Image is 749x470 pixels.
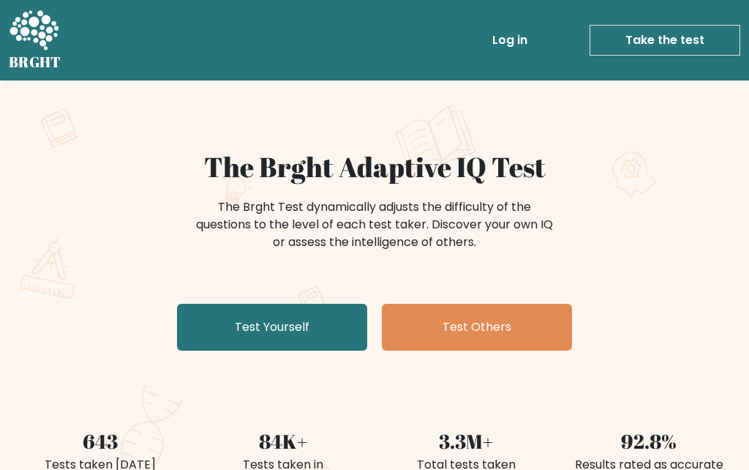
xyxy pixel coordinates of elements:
div: 3.3M+ [383,427,549,456]
h5: BRGHT [9,53,61,71]
a: Take the test [590,25,740,56]
a: BRGHT [9,6,61,75]
h1: The Brght Adaptive IQ Test [18,151,731,184]
a: Test Others [382,304,572,351]
a: Test Yourself [177,304,367,351]
a: Log in [486,26,533,55]
div: 84K+ [200,427,366,456]
div: 643 [18,427,183,456]
div: The Brght Test dynamically adjusts the difficulty of the questions to the level of each test take... [192,198,557,251]
div: 92.8% [566,427,731,456]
